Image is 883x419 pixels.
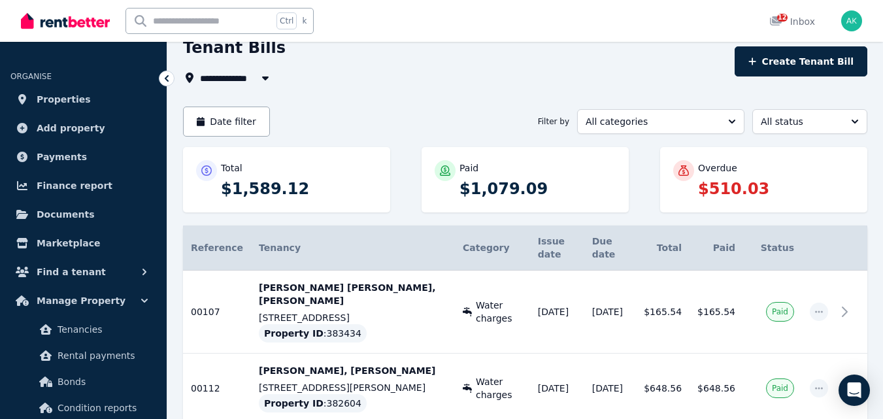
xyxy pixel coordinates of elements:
span: Condition reports [58,400,146,416]
span: Water charges [476,299,522,325]
a: Payments [10,144,156,170]
span: Properties [37,92,91,107]
span: Finance report [37,178,112,193]
span: Paid [772,307,788,317]
div: : 382604 [259,394,367,412]
span: All status [761,115,841,128]
span: Bonds [58,374,146,390]
span: Tenancies [58,322,146,337]
span: All categories [586,115,718,128]
a: Properties [10,86,156,112]
span: ORGANISE [10,72,52,81]
p: $510.03 [698,178,854,199]
span: Manage Property [37,293,125,309]
th: Category [455,226,530,271]
p: $1,589.12 [221,178,377,199]
a: Rental payments [16,343,151,369]
span: Paid [772,383,788,394]
a: Bonds [16,369,151,395]
span: Reference [191,243,243,253]
a: Add property [10,115,156,141]
span: Ctrl [276,12,297,29]
th: Total [636,226,690,271]
span: Marketplace [37,235,100,251]
span: Water charges [476,375,522,401]
button: Date filter [183,107,270,137]
span: Property ID [264,327,324,340]
span: k [302,16,307,26]
th: Tenancy [251,226,455,271]
span: Payments [37,149,87,165]
img: RentBetter [21,11,110,31]
h1: Tenant Bills [183,37,286,58]
p: [STREET_ADDRESS][PERSON_NAME] [259,381,447,394]
img: Azad Kalam [841,10,862,31]
span: Add property [37,120,105,136]
th: Paid [690,226,743,271]
span: 12 [777,14,788,22]
span: Find a tenant [37,264,106,280]
span: Property ID [264,397,324,410]
span: Documents [37,207,95,222]
div: Inbox [769,15,815,28]
a: Tenancies [16,316,151,343]
td: [DATE] [584,271,636,354]
span: Rental payments [58,348,146,363]
span: 00107 [191,307,220,317]
th: Status [743,226,802,271]
td: $165.54 [690,271,743,354]
th: Issue date [530,226,584,271]
p: [STREET_ADDRESS] [259,311,447,324]
button: Create Tenant Bill [735,46,867,76]
span: 00112 [191,383,220,394]
a: Marketplace [10,230,156,256]
button: All categories [577,109,744,134]
p: [PERSON_NAME], [PERSON_NAME] [259,364,447,377]
p: $1,079.09 [459,178,616,199]
button: Manage Property [10,288,156,314]
button: Find a tenant [10,259,156,285]
p: [PERSON_NAME] [PERSON_NAME], [PERSON_NAME] [259,281,447,307]
th: Due date [584,226,636,271]
p: Paid [459,161,478,175]
a: Finance report [10,173,156,199]
p: Overdue [698,161,737,175]
div: Open Intercom Messenger [839,375,870,406]
p: Total [221,161,242,175]
a: Documents [10,201,156,227]
button: All status [752,109,867,134]
span: Filter by [538,116,569,127]
div: : 383434 [259,324,367,343]
td: [DATE] [530,271,584,354]
td: $165.54 [636,271,690,354]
